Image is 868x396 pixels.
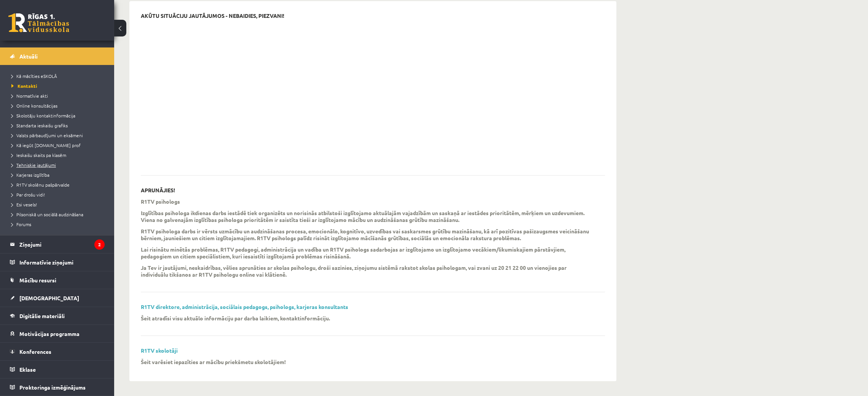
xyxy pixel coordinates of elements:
[11,112,75,119] span: Skolotāju kontaktinformācija
[10,325,105,342] a: Motivācijas programma
[10,289,105,307] a: [DEMOGRAPHIC_DATA]
[141,246,594,260] p: Lai risinātu minētās problēmas, R1TV pedagogi, administrācija un vadība un R1TV psihologs sadarbo...
[11,73,57,79] span: Kā mācīties eSKOLĀ
[11,93,48,99] span: Normatīvie akti
[11,112,107,119] a: Skolotāju kontaktinformācija
[11,152,107,158] a: Ieskaišu skaits pa klasēm
[11,171,107,178] a: Karjeras izglītība
[11,132,107,139] a: Valsts pārbaudījumi un eksāmeni
[141,198,180,205] p: R1TV psihologs
[10,343,105,360] a: Konferences
[11,192,45,198] span: Par drošu vidi!
[141,264,567,278] b: Ja Tev ir jautājumi, neskaidrības, vēlies aprunāties ar skolas psihologu, droši sazinies, ziņojum...
[11,122,107,129] a: Standarta ieskaišu grafiks
[11,221,31,227] span: Forums
[11,142,81,148] span: Kā iegūt [DOMAIN_NAME] prof
[19,312,65,319] span: Digitālie materiāli
[11,103,57,109] span: Online konsultācijas
[10,236,105,253] a: Ziņojumi2
[11,73,107,79] a: Kā mācīties eSKOLĀ
[11,132,83,138] span: Valsts pārbaudījumi un eksāmeni
[141,347,178,354] a: R1TV skolotāji
[141,209,594,223] p: Izglītības psihologa ikdienas darbs iestādē tiek organizēts un norisinās atbilstoši izglītojamo a...
[19,236,105,253] legend: Ziņojumi
[10,361,105,378] a: Eklase
[10,271,105,289] a: Mācību resursi
[11,82,107,89] a: Kontakti
[11,162,56,168] span: Tehniskie jautājumi
[11,152,66,158] span: Ieskaišu skaits pa klasēm
[11,201,107,208] a: Esi vesels!
[11,162,107,168] a: Tehniskie jautājumi
[11,182,70,188] span: R1TV skolēnu pašpārvalde
[19,366,36,373] span: Eklase
[11,172,49,178] span: Karjeras izglītība
[10,307,105,325] a: Digitālie materiāli
[11,102,107,109] a: Online konsultācijas
[11,191,107,198] a: Par drošu vidi!
[11,211,107,218] a: Pilsoniskā un sociālā audzināšana
[11,211,83,217] span: Pilsoniskā un sociālā audzināšana
[11,142,107,149] a: Kā iegūt [DOMAIN_NAME] prof
[19,384,86,391] span: Proktoringa izmēģinājums
[19,330,80,337] span: Motivācijas programma
[94,239,105,250] i: 2
[11,221,107,228] a: Forums
[141,228,589,241] b: mācību un audzināšanas procesa, emocionālo, kognitīvo, uzvedības vai saskarsmes grūtību mazināšan...
[19,53,38,60] span: Aktuāli
[19,253,105,271] legend: Informatīvie ziņojumi
[19,295,79,301] span: [DEMOGRAPHIC_DATA]
[141,315,330,322] p: Šeit atradīsi visu aktuālo informāciju par darba laikiem, kontaktinformāciju.
[10,48,105,65] a: Aktuāli
[11,201,37,208] span: Esi vesels!
[11,122,68,128] span: Standarta ieskaišu grafiks
[19,277,56,284] span: Mācību resursi
[141,187,175,193] p: APRUNĀJIES!
[8,13,69,32] a: Rīgas 1. Tālmācības vidusskola
[141,303,348,310] a: R1TV direktore, administrācija, sociālais pedagogs, psihologs, karjeras konsultants
[11,181,107,188] a: R1TV skolēnu pašpārvalde
[141,13,284,19] p: AKŪTU SITUĀCIJU JAUTĀJUMOS - NEBAIDIES, PIEZVANI!
[141,358,286,365] p: Šeit varēsiet iepazīties ar mācību priekšmetu skolotājiem!
[11,83,37,89] span: Kontakti
[10,253,105,271] a: Informatīvie ziņojumi
[10,379,105,396] a: Proktoringa izmēģinājums
[19,348,51,355] span: Konferences
[141,228,594,241] p: R1TV psihologa darbs ir vērsts uz . R1TV psihologs palīdz risināt izglītojamo mācīšanās grūtības,...
[11,92,107,99] a: Normatīvie akti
